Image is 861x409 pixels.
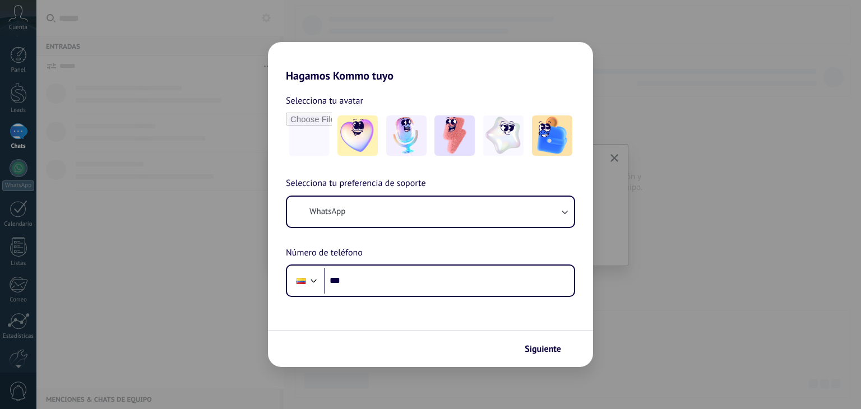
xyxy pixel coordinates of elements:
[525,345,561,353] span: Siguiente
[532,115,572,156] img: -5.jpeg
[286,176,426,191] span: Selecciona tu preferencia de soporte
[386,115,427,156] img: -2.jpeg
[483,115,524,156] img: -4.jpeg
[434,115,475,156] img: -3.jpeg
[309,206,345,217] span: WhatsApp
[287,197,574,227] button: WhatsApp
[286,94,363,108] span: Selecciona tu avatar
[520,340,576,359] button: Siguiente
[268,42,593,82] h2: Hagamos Kommo tuyo
[286,246,363,261] span: Número de teléfono
[337,115,378,156] img: -1.jpeg
[290,269,312,292] div: Colombia: + 57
